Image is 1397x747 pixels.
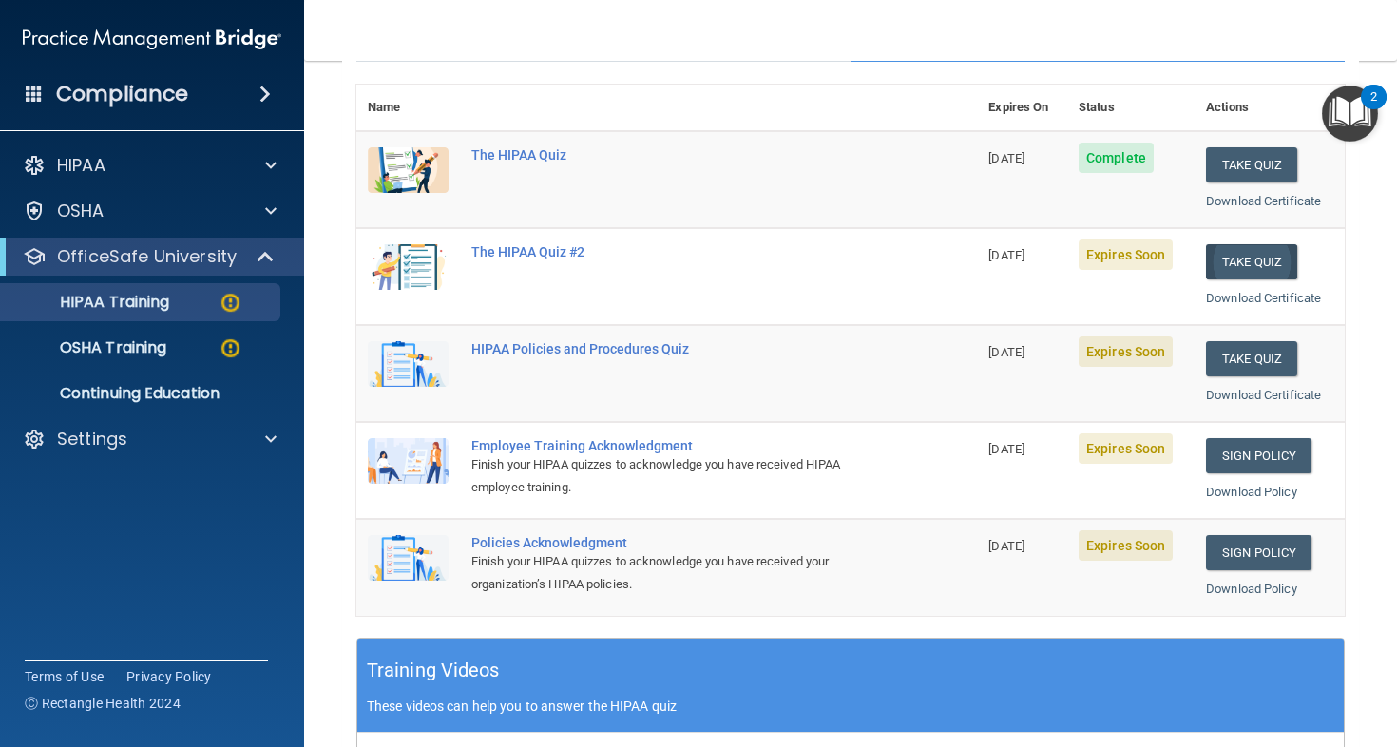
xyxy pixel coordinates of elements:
[988,539,1024,553] span: [DATE]
[57,245,237,268] p: OfficeSafe University
[471,147,882,163] div: The HIPAA Quiz
[23,154,277,177] a: HIPAA
[471,535,882,550] div: Policies Acknowledgment
[1195,85,1345,131] th: Actions
[988,248,1024,262] span: [DATE]
[471,244,882,259] div: The HIPAA Quiz #2
[471,438,882,453] div: Employee Training Acknowledgment
[12,293,169,312] p: HIPAA Training
[471,453,882,499] div: Finish your HIPAA quizzes to acknowledge you have received HIPAA employee training.
[23,20,281,58] img: PMB logo
[1079,336,1173,367] span: Expires Soon
[1206,147,1297,182] button: Take Quiz
[1370,97,1377,122] div: 2
[471,341,882,356] div: HIPAA Policies and Procedures Quiz
[988,345,1024,359] span: [DATE]
[12,338,166,357] p: OSHA Training
[25,694,181,713] span: Ⓒ Rectangle Health 2024
[57,154,105,177] p: HIPAA
[23,200,277,222] a: OSHA
[356,85,460,131] th: Name
[1206,194,1321,208] a: Download Certificate
[56,81,188,107] h4: Compliance
[1206,388,1321,402] a: Download Certificate
[1206,582,1297,596] a: Download Policy
[1206,485,1297,499] a: Download Policy
[57,428,127,450] p: Settings
[1206,535,1311,570] a: Sign Policy
[1206,291,1321,305] a: Download Certificate
[25,667,104,686] a: Terms of Use
[367,699,1334,714] p: These videos can help you to answer the HIPAA quiz
[23,428,277,450] a: Settings
[1067,85,1195,131] th: Status
[57,200,105,222] p: OSHA
[12,384,272,403] p: Continuing Education
[1206,438,1311,473] a: Sign Policy
[1079,530,1173,561] span: Expires Soon
[1206,244,1297,279] button: Take Quiz
[471,550,882,596] div: Finish your HIPAA quizzes to acknowledge you have received your organization’s HIPAA policies.
[977,85,1067,131] th: Expires On
[23,245,276,268] a: OfficeSafe University
[1079,143,1154,173] span: Complete
[988,151,1024,165] span: [DATE]
[126,667,212,686] a: Privacy Policy
[988,442,1024,456] span: [DATE]
[219,291,242,315] img: warning-circle.0cc9ac19.png
[219,336,242,360] img: warning-circle.0cc9ac19.png
[367,654,500,687] h5: Training Videos
[1322,86,1378,142] button: Open Resource Center, 2 new notifications
[1079,433,1173,464] span: Expires Soon
[1079,239,1173,270] span: Expires Soon
[1206,341,1297,376] button: Take Quiz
